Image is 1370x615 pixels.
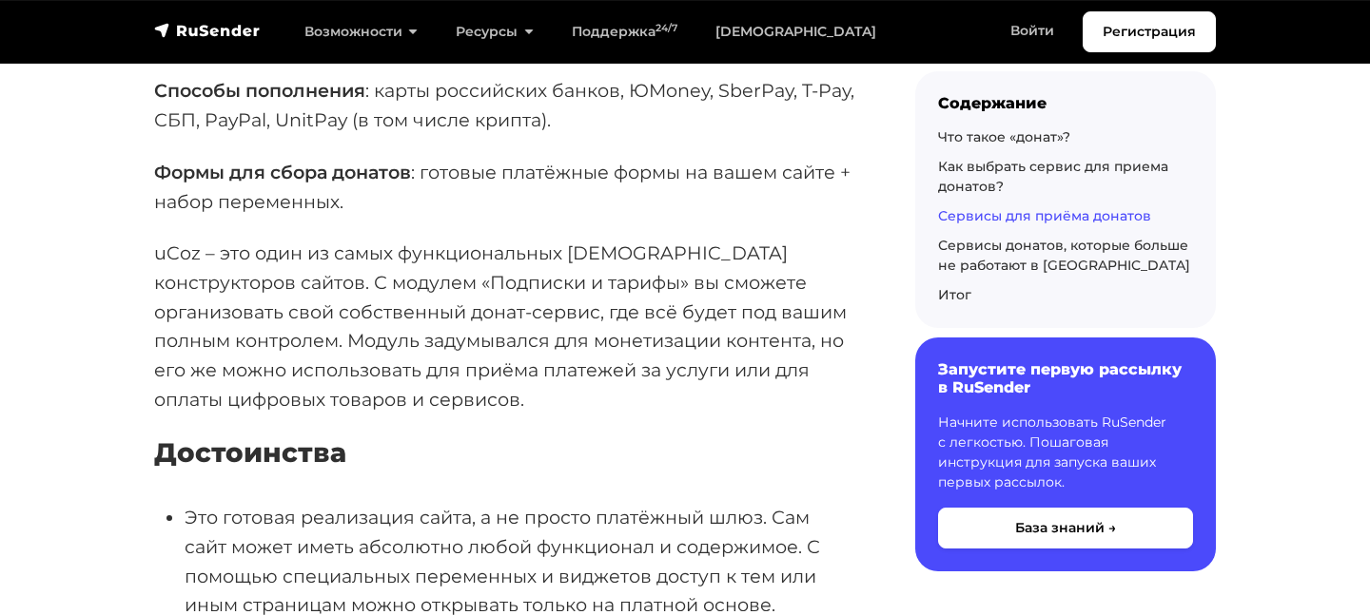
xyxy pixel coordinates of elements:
[154,76,854,134] p: : карты российских банков, ЮMoney, SberPay, T-Pay, СБП, PayPal, UnitPay (в том числе крипта).
[938,207,1151,224] a: Сервисы для приёма донатов
[696,12,895,51] a: [DEMOGRAPHIC_DATA]
[938,237,1190,274] a: Сервисы донатов, которые больше не работают в [GEOGRAPHIC_DATA]
[154,239,854,413] p: uCoz – это один из самых функциональных [DEMOGRAPHIC_DATA] конструкторов сайтов. С модулем «Подпи...
[154,161,411,183] strong: Формы для сбора донатов
[437,12,552,51] a: Ресурсы
[285,12,437,51] a: Возможности
[991,11,1073,50] a: Войти
[938,128,1070,145] a: Что такое «донат»?
[154,158,854,216] p: : готовые платёжные формы на вашем сайте + набор переменных.
[656,22,677,34] sup: 24/7
[938,286,971,303] a: Итог
[154,21,261,40] img: RuSender
[553,12,696,51] a: Поддержка24/7
[1083,11,1216,52] a: Регистрация
[938,360,1193,396] h6: Запустите первую рассылку в RuSender
[154,79,365,102] strong: Способы пополнения
[938,508,1193,548] button: База знаний →
[938,158,1168,195] a: Как выбрать сервис для приема донатов?
[915,337,1216,570] a: Запустите первую рассылку в RuSender Начните использовать RuSender с легкостью. Пошаговая инструк...
[938,94,1193,112] div: Содержание
[154,437,854,470] h4: Достоинства
[938,413,1193,492] p: Начните использовать RuSender с легкостью. Пошаговая инструкция для запуска ваших первых рассылок.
